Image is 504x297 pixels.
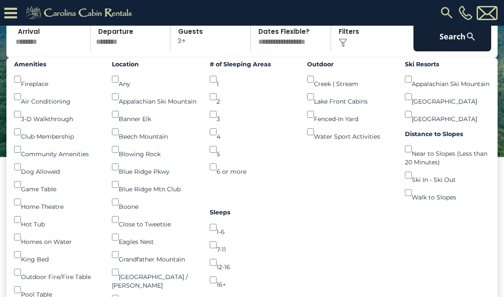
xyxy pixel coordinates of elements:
div: Blowing Rock [112,141,197,158]
div: 4 [210,123,295,141]
div: Home Theatre [14,193,99,211]
div: 16+ [210,271,295,289]
div: Close to Tweetsie [112,211,197,229]
div: 1-6 [210,219,295,236]
div: [GEOGRAPHIC_DATA] [405,88,490,106]
div: Air Conditioning [14,88,99,106]
div: Community Amenities [14,141,99,158]
div: 1 [210,71,295,88]
div: Near to Slopes (Less than 20 Minutes) [405,140,490,166]
div: 2 [210,88,295,106]
div: Ski In - Ski Out [405,166,490,184]
div: Boone [112,193,197,211]
label: Ski Resorts [405,60,490,68]
div: Grandfather Mountain [112,246,197,264]
div: Eagles Nest [112,229,197,246]
div: Hot Tub [14,211,99,229]
div: 7-11 [210,236,295,254]
div: 3 [210,106,295,123]
label: Location [112,60,197,68]
label: Outdoor [307,60,392,68]
div: Appalachian Ski Mountain [112,88,197,106]
div: Water Sport Activities [307,123,392,141]
div: Beech Mountain [112,123,197,141]
div: King Bed [14,246,99,264]
label: Distance to Slopes [405,130,490,138]
div: Homes on Water [14,229,99,246]
label: Amenities [14,60,99,68]
div: 12-16 [210,254,295,271]
div: Blue Ridge Pkwy [112,158,197,176]
div: Lake Front Cabins [307,88,392,106]
img: filter--v1.png [339,39,347,47]
div: 3-D Walkthrough [14,106,99,123]
div: Banner Elk [112,106,197,123]
div: 6 or more [210,158,295,176]
img: Khaki-logo.png [21,4,139,21]
p: 3+ [173,21,250,51]
button: Search [413,21,491,51]
img: search-regular.svg [439,5,454,21]
div: Club Membership [14,123,99,141]
div: Walk to Slopes [405,184,490,202]
div: [GEOGRAPHIC_DATA] [405,106,490,123]
div: Appalachian Ski Mountain [405,71,490,88]
div: Fireplace [14,71,99,88]
div: Creek | Stream [307,71,392,88]
div: 5 [210,141,295,158]
div: [GEOGRAPHIC_DATA] / [PERSON_NAME] [112,264,197,290]
div: Any [112,71,197,88]
div: Outdoor Fire/Fire Table [14,264,99,281]
a: [PHONE_NUMBER] [457,6,475,20]
div: Dog Allowed [14,158,99,176]
div: Game Table [14,176,99,193]
div: Blue Ridge Mtn Club [112,176,197,193]
img: search-regular-white.png [466,31,476,42]
label: Sleeps [210,208,295,217]
label: # of Sleeping Areas [210,60,295,68]
div: Fenced-In Yard [307,106,392,123]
